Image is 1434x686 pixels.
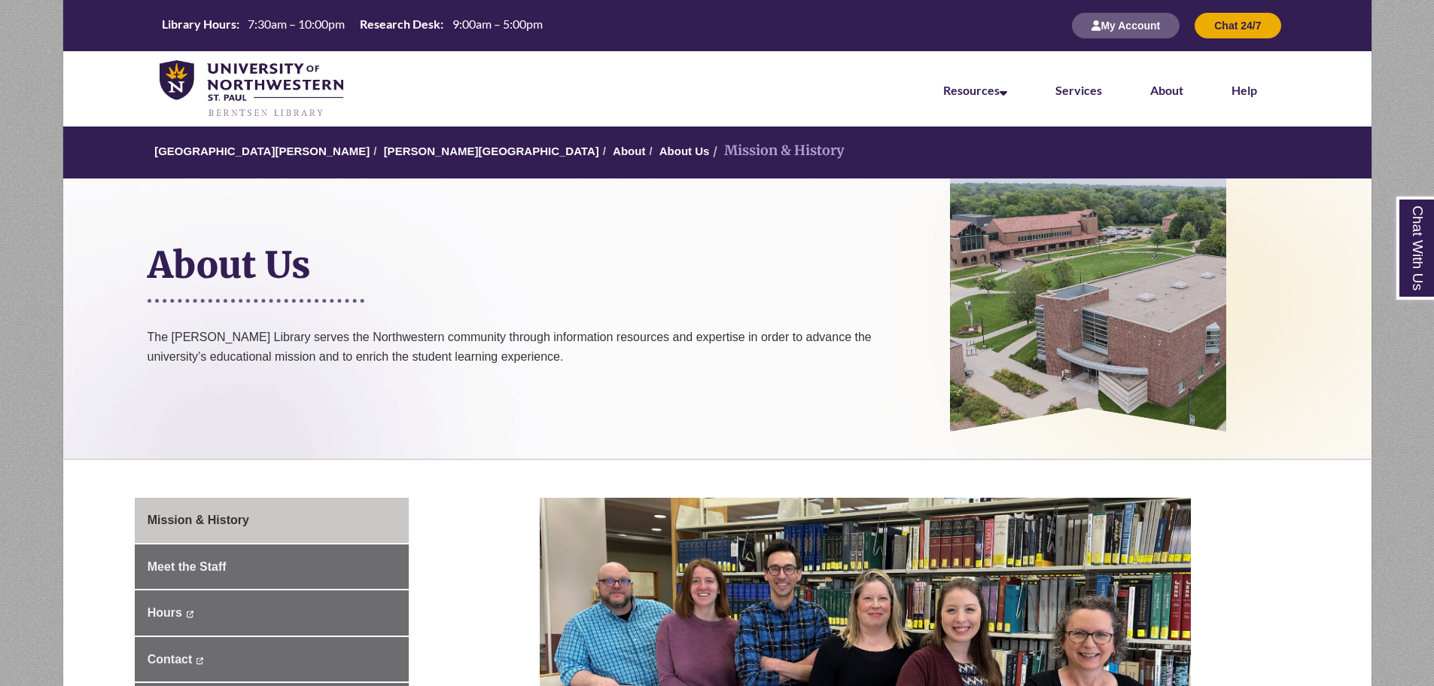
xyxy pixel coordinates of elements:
[156,16,549,36] a: Hours Today
[148,606,182,619] span: Hours
[148,514,249,526] span: Mission & History
[354,16,446,32] th: Research Desk:
[709,140,845,162] li: Mission & History
[148,653,193,666] span: Contact
[160,60,344,119] img: UNWSP Library Logo
[452,17,543,31] span: 9:00am – 5:00pm
[613,145,645,157] a: About
[1232,83,1257,97] a: Help
[185,611,193,617] i: This link opens in a new window
[1072,13,1180,38] button: My Account
[1055,83,1102,97] a: Services
[156,16,549,35] table: Hours Today
[943,83,1007,97] a: Resources
[156,16,242,32] th: Library Hours:
[1150,83,1183,97] a: About
[135,498,409,543] a: Mission & History
[1195,13,1280,38] button: Chat 24/7
[1195,19,1280,32] a: Chat 24/7
[1072,19,1180,32] a: My Account
[135,637,409,682] a: Contact
[135,590,409,636] a: Hours
[196,657,204,664] i: This link opens in a new window
[148,328,928,404] p: The [PERSON_NAME] Library serves the Northwestern community through information resources and exp...
[154,145,370,157] a: [GEOGRAPHIC_DATA][PERSON_NAME]
[248,17,345,31] span: 7:30am – 10:00pm
[148,560,227,573] span: Meet the Staff
[135,544,409,590] a: Meet the Staff
[659,145,710,157] a: About Us
[384,145,599,157] a: [PERSON_NAME][GEOGRAPHIC_DATA]
[148,182,928,295] h1: About Us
